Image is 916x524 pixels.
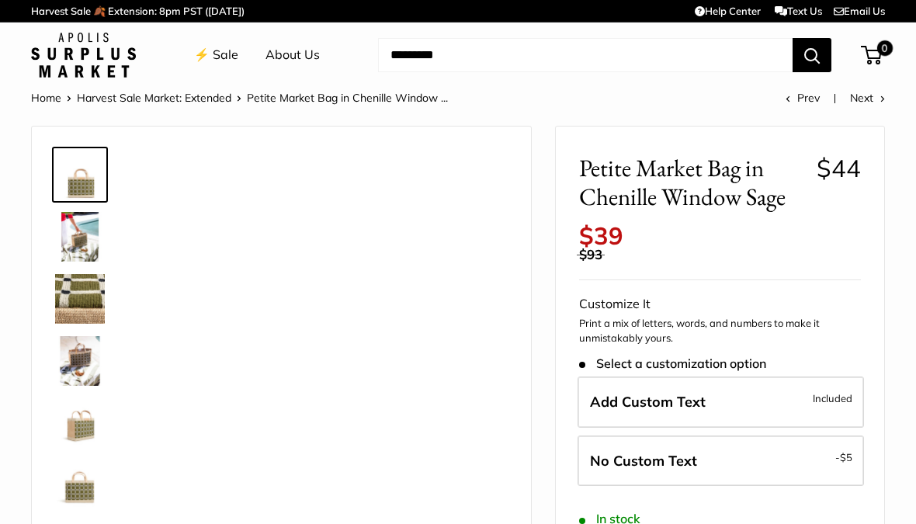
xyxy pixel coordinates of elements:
input: Search... [378,38,793,72]
img: Petite Market Bag in Chenille Window Sage [55,150,105,200]
span: Add Custom Text [590,393,706,411]
a: About Us [265,43,320,67]
a: 0 [862,46,882,64]
a: Petite Market Bag in Chenille Window Sage [52,395,108,451]
img: Petite Market Bag in Chenille Window Sage [55,460,105,510]
a: ⚡️ Sale [194,43,238,67]
a: Petite Market Bag in Chenille Window Sage [52,333,108,389]
img: Petite Market Bag in Chenille Window Sage [55,336,105,386]
a: Help Center [695,5,761,17]
span: $5 [840,451,852,463]
img: Petite Market Bag in Chenille Window Sage [55,398,105,448]
a: Next [850,91,885,105]
span: $39 [579,220,623,251]
a: Email Us [834,5,885,17]
img: Petite Market Bag in Chenille Window Sage [55,212,105,262]
nav: Breadcrumb [31,88,448,108]
a: Harvest Sale Market: Extended [77,91,231,105]
label: Add Custom Text [578,377,864,428]
span: Petite Market Bag in Chenille Window ... [247,91,448,105]
div: Customize It [579,293,861,316]
span: 0 [877,40,893,56]
span: No Custom Text [590,452,697,470]
button: Search [793,38,831,72]
span: Included [813,389,852,408]
span: - [835,448,852,467]
a: Petite Market Bag in Chenille Window Sage [52,209,108,265]
a: Prev [786,91,820,105]
img: Petite Market Bag in Chenille Window Sage [55,274,105,324]
img: Apolis: Surplus Market [31,33,136,78]
span: Select a customization option [579,356,766,371]
span: $93 [579,246,602,262]
a: Petite Market Bag in Chenille Window Sage [52,457,108,513]
a: Petite Market Bag in Chenille Window Sage [52,271,108,327]
p: Print a mix of letters, words, and numbers to make it unmistakably yours. [579,316,861,346]
span: Petite Market Bag in Chenille Window Sage [579,154,805,211]
a: Petite Market Bag in Chenille Window Sage [52,147,108,203]
a: Home [31,91,61,105]
span: $44 [817,153,861,183]
a: Text Us [775,5,822,17]
label: Leave Blank [578,436,864,487]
